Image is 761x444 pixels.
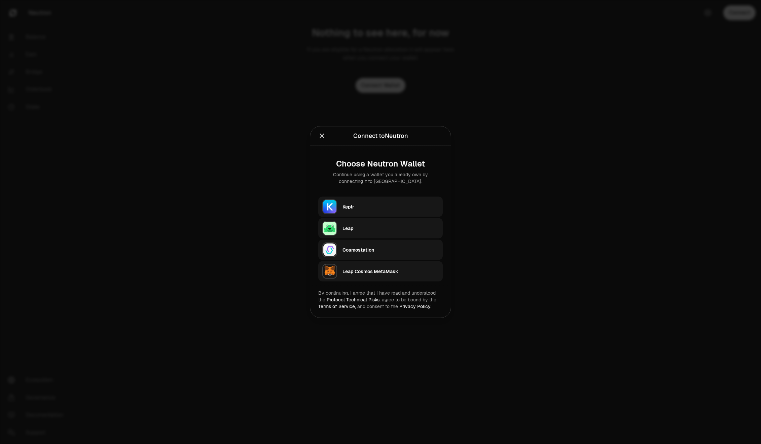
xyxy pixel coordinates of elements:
[318,303,356,309] a: Terms of Service,
[399,303,431,309] a: Privacy Policy.
[327,297,380,303] a: Protocol Technical Risks,
[318,131,326,141] button: Close
[322,264,337,279] img: Leap Cosmos MetaMask
[342,203,439,210] div: Keplr
[353,131,408,141] div: Connect to Neutron
[342,225,439,232] div: Leap
[318,197,443,217] button: KeplrKeplr
[324,159,437,169] div: Choose Neutron Wallet
[322,221,337,236] img: Leap
[318,290,443,310] div: By continuing, I agree that I have read and understood the agree to be bound by the and consent t...
[324,171,437,185] div: Continue using a wallet you already own by connecting it to [GEOGRAPHIC_DATA].
[318,240,443,260] button: CosmostationCosmostation
[322,243,337,257] img: Cosmostation
[342,247,439,253] div: Cosmostation
[342,268,439,275] div: Leap Cosmos MetaMask
[322,199,337,214] img: Keplr
[318,261,443,282] button: Leap Cosmos MetaMaskLeap Cosmos MetaMask
[318,218,443,238] button: LeapLeap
